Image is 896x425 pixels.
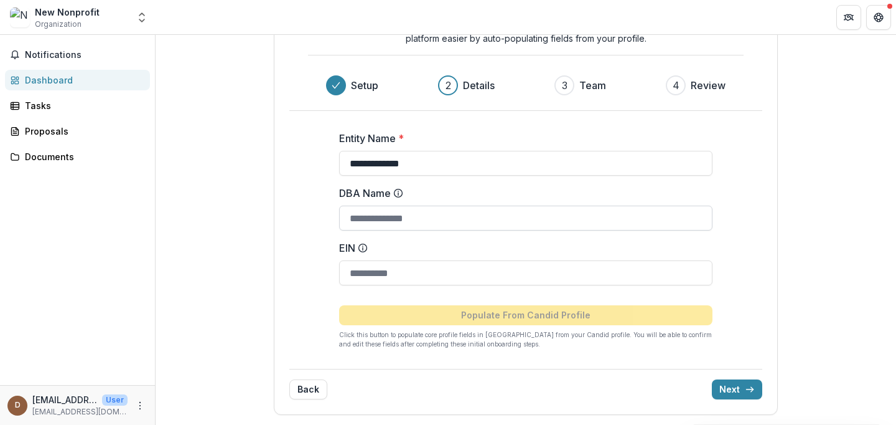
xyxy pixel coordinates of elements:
p: Click this button to populate core profile fields in [GEOGRAPHIC_DATA] from your Candid profile. ... [339,330,712,349]
div: Dashboard [25,74,140,87]
h3: Details [463,78,495,93]
p: User [102,394,128,406]
a: Proposals [5,121,150,141]
button: Partners [836,5,861,30]
div: 4 [673,78,679,93]
div: development@aptpchicago.org [15,401,21,409]
div: Progress [326,75,726,95]
p: [EMAIL_ADDRESS][DOMAIN_NAME] [32,393,97,406]
p: [EMAIL_ADDRESS][DOMAIN_NAME] [32,406,128,418]
button: Get Help [866,5,891,30]
button: More [133,398,147,413]
label: Entity Name [339,131,705,146]
button: Open entity switcher [133,5,151,30]
button: Back [289,380,327,399]
h3: Setup [351,78,378,93]
button: Next [712,380,762,399]
h3: Team [579,78,606,93]
button: Notifications [5,45,150,65]
a: Tasks [5,95,150,116]
div: Tasks [25,99,140,112]
label: DBA Name [339,186,705,201]
div: Proposals [25,125,140,138]
span: Organization [35,19,82,30]
div: New Nonprofit [35,6,100,19]
div: 2 [446,78,451,93]
label: EIN [339,241,705,255]
a: Dashboard [5,70,150,90]
a: Documents [5,146,150,167]
button: Populate From Candid Profile [339,305,712,325]
div: 3 [562,78,567,93]
img: New Nonprofit [10,7,30,27]
h3: Review [691,78,726,93]
span: Notifications [25,50,145,60]
div: Documents [25,150,140,163]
